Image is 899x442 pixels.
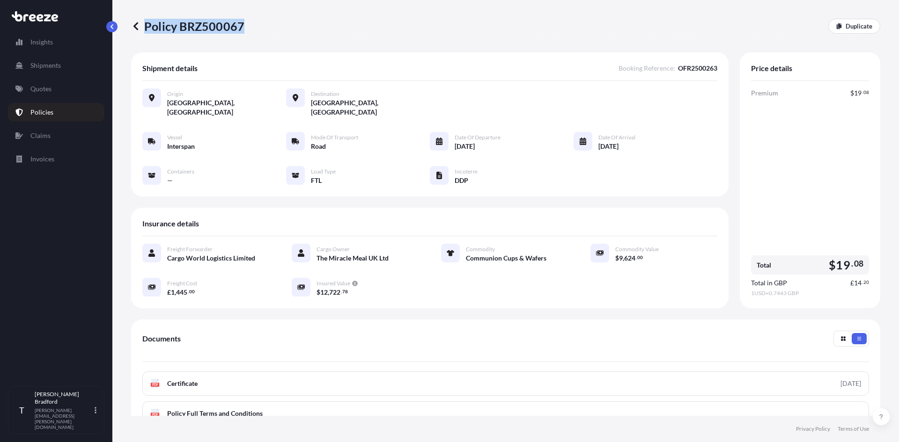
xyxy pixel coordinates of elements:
[863,281,869,284] span: 20
[317,254,389,263] span: The Miracle Meal UK Ltd
[751,278,787,288] span: Total in GBP
[167,254,255,263] span: Cargo World Logistics Limited
[167,289,171,296] span: £
[455,134,501,141] span: Date of Departure
[311,168,336,175] span: Load Type
[862,281,863,284] span: .
[678,64,717,73] span: OFR2500263
[30,154,54,164] p: Invoices
[142,64,198,73] span: Shipment details
[838,425,869,433] a: Terms of Use
[35,407,93,430] p: [PERSON_NAME][EMAIL_ADDRESS][PERSON_NAME][DOMAIN_NAME]
[615,246,659,253] span: Commodity Value
[751,64,792,73] span: Price details
[30,131,51,140] p: Claims
[317,289,320,296] span: $
[598,134,635,141] span: Date of Arrival
[862,91,863,94] span: .
[175,289,176,296] span: ,
[850,280,854,286] span: £
[751,88,778,98] span: Premium
[854,90,862,96] span: 19
[311,98,430,117] span: [GEOGRAPHIC_DATA], [GEOGRAPHIC_DATA]
[757,261,771,270] span: Total
[455,168,478,175] span: Incoterm
[8,56,104,75] a: Shipments
[317,246,350,253] span: Cargo Owner
[8,103,104,122] a: Policies
[142,401,869,426] a: PDFPolicy Full Terms and Conditions
[142,219,199,228] span: Insurance details
[167,280,197,287] span: Freight Cost
[30,84,52,94] p: Quotes
[167,409,263,418] span: Policy Full Terms and Conditions
[854,261,863,267] span: 08
[167,246,213,253] span: Freight Forwarder
[637,256,643,259] span: 00
[317,280,350,287] span: Insured Value
[636,256,637,259] span: .
[598,142,619,151] span: [DATE]
[30,61,61,70] p: Shipments
[142,371,869,396] a: PDFCertificate[DATE]
[840,379,861,388] div: [DATE]
[328,289,329,296] span: ,
[455,142,475,151] span: [DATE]
[311,142,326,151] span: Road
[619,255,623,261] span: 9
[8,126,104,145] a: Claims
[796,425,830,433] a: Privacy Policy
[152,413,158,416] text: PDF
[8,33,104,51] a: Insights
[863,91,869,94] span: 08
[623,255,624,261] span: ,
[167,176,173,185] span: —
[311,90,339,98] span: Destination
[836,259,850,271] span: 19
[167,142,195,151] span: Interspan
[176,289,187,296] span: 445
[189,290,195,293] span: 00
[850,90,854,96] span: $
[342,290,348,293] span: 78
[320,289,328,296] span: 12
[167,90,183,98] span: Origin
[624,255,635,261] span: 624
[8,80,104,98] a: Quotes
[751,290,869,297] span: 1 USD = 0.7443 GBP
[466,246,495,253] span: Commodity
[851,261,853,267] span: .
[167,379,198,388] span: Certificate
[846,22,872,31] p: Duplicate
[35,391,93,406] p: [PERSON_NAME] Bradford
[167,98,286,117] span: [GEOGRAPHIC_DATA], [GEOGRAPHIC_DATA]
[854,280,862,286] span: 14
[131,19,244,34] p: Policy BRZ500067
[167,134,182,141] span: Vessel
[30,37,53,47] p: Insights
[466,254,546,263] span: Communion Cups & Wafers
[329,289,340,296] span: 722
[615,255,619,261] span: $
[8,150,104,168] a: Invoices
[828,19,880,34] a: Duplicate
[829,259,836,271] span: $
[341,290,342,293] span: .
[19,406,24,415] span: T
[619,64,675,73] span: Booking Reference :
[142,334,181,343] span: Documents
[311,134,358,141] span: Mode of Transport
[152,383,158,386] text: PDF
[30,108,53,117] p: Policies
[167,168,194,175] span: Containers
[455,176,468,185] span: DDP
[311,176,322,185] span: FTL
[171,289,175,296] span: 1
[188,290,189,293] span: .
